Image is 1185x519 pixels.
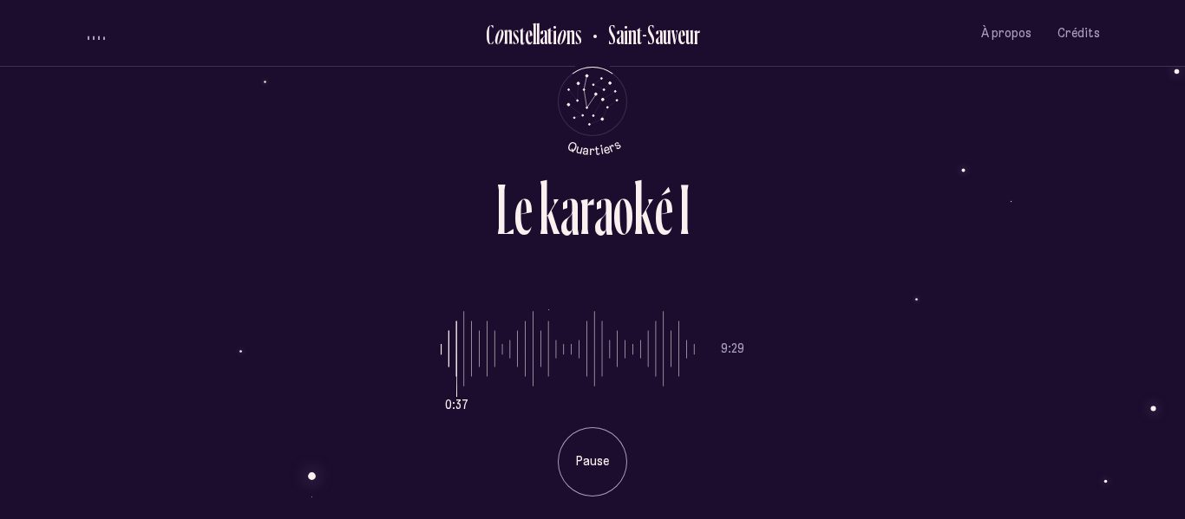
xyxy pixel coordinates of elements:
div: t [520,20,525,49]
div: e [525,20,533,49]
div: r [579,173,594,245]
h2: Saint-Sauveur [595,20,700,49]
button: Crédits [1057,13,1100,54]
button: Pause [558,427,627,496]
span: Crédits [1057,26,1100,41]
div: i [553,20,557,49]
div: l [533,20,536,49]
div: L [496,173,514,245]
div: s [513,20,520,49]
tspan: Quartiers [565,136,623,158]
div: k [539,173,560,245]
div: o [613,173,633,245]
button: À propos [981,13,1031,54]
div: C [486,20,494,49]
div: a [594,173,613,245]
div: s [575,20,582,49]
div: é [655,173,673,245]
button: Retour au menu principal [542,67,644,156]
div: e [514,173,533,245]
div: n [566,20,575,49]
span: À propos [981,26,1031,41]
p: 9:29 [721,341,744,358]
div: n [504,20,513,49]
div: o [556,20,566,49]
div: l [536,20,540,49]
div: k [633,173,655,245]
button: volume audio [85,24,108,42]
div: t [547,20,553,49]
p: Pause [571,453,614,470]
div: a [540,20,547,49]
div: o [494,20,504,49]
div: I [679,173,690,245]
button: Retour au Quartier [582,19,700,48]
div: a [560,173,579,245]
